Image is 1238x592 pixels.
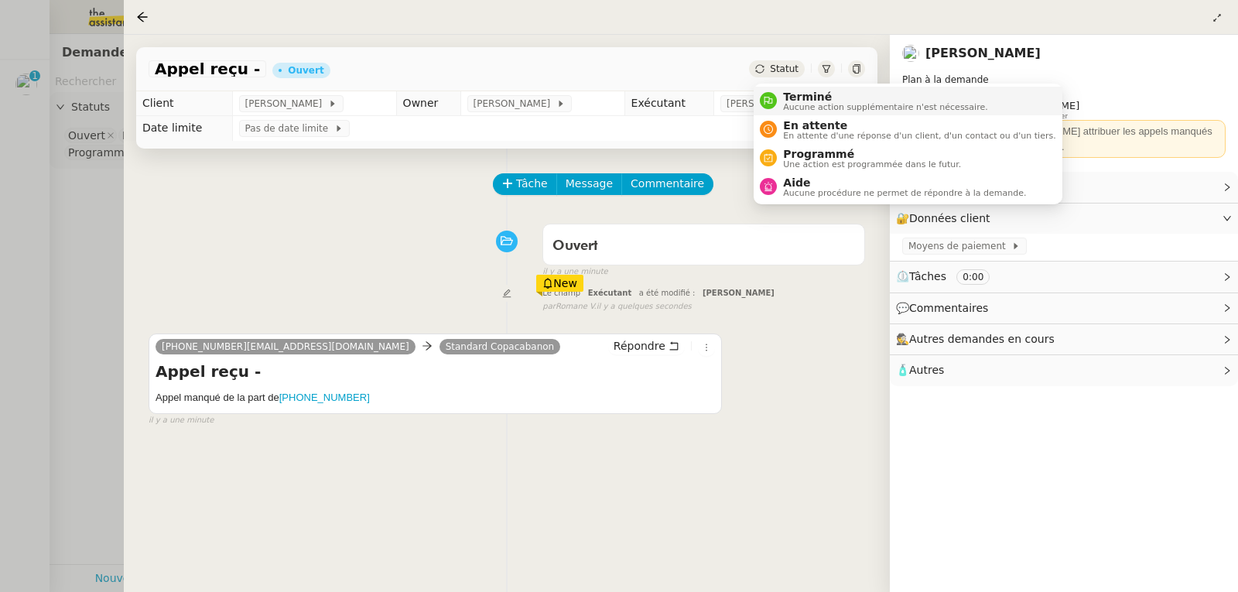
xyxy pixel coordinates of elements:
div: New [536,275,583,292]
span: il y a une minute [542,265,607,279]
span: 🕵️ [896,333,1062,345]
span: il y a une minute [149,414,214,427]
span: 🔐 [896,210,997,228]
button: Tâche [493,173,557,195]
button: Message [556,173,622,195]
span: Autres [909,364,944,376]
span: 🧴 [896,364,944,376]
span: Appel reçu - [155,61,260,77]
h5: Appel manqué de la part de [156,390,715,406]
h4: Appel reçu - [156,361,715,382]
img: users%2FnSvcPnZyQ0RA1JfSOxSfyelNlJs1%2Favatar%2Fp1050537-640x427.jpg [902,45,919,62]
span: Aucune action supplémentaire n'est nécessaire. [783,103,987,111]
span: Aucune procédure ne permet de répondre à la demande. [783,189,1026,197]
span: Tâches [909,270,946,282]
a: [PHONE_NUMBER] [279,392,370,403]
span: Données client [909,212,990,224]
div: Ouvert [288,66,323,75]
span: Exécutant [588,289,632,297]
span: ⏲️ [896,270,1003,282]
td: Exécutant [624,91,713,116]
nz-tag: 0:00 [956,269,990,285]
div: 🕵️Autres demandes en cours [890,324,1238,354]
span: Statut [770,63,799,74]
span: par [542,300,556,313]
span: Programmé [783,148,961,160]
span: Plan à la demande [902,74,989,85]
span: [PERSON_NAME] [703,289,775,297]
span: il y a quelques secondes [597,300,692,313]
span: Commentaire [631,175,704,193]
div: 🔐Données client [890,204,1238,234]
a: [PERSON_NAME] [925,46,1041,60]
span: Une action est programmée dans le futur. [783,160,961,169]
span: [PHONE_NUMBER][EMAIL_ADDRESS][DOMAIN_NAME] [162,341,409,352]
span: Autres demandes en cours [909,333,1055,345]
div: ⏲️Tâches 0:00 [890,262,1238,292]
div: 🧴Autres [890,355,1238,385]
div: ⚠️ En l'absence de [PERSON_NAME] attribuer les appels manqués et les e-mails à [PERSON_NAME]. [908,124,1219,154]
div: 💬Commentaires [890,293,1238,323]
span: Terminé [783,91,987,103]
td: Client [136,91,232,116]
td: Date limite [136,116,232,141]
div: ⚙️Procédures [890,172,1238,202]
span: [PERSON_NAME] [245,96,328,111]
span: Ouvert [552,239,598,253]
span: 💬 [896,302,995,314]
span: Moyens de paiement [908,238,1011,254]
button: Répondre [608,337,685,354]
small: Romane V. [542,300,692,313]
span: Répondre [614,338,665,354]
span: Pas de date limite [245,121,334,136]
span: En attente [783,119,1055,132]
span: [PERSON_NAME] [474,96,556,111]
span: Message [566,175,613,193]
span: Commentaires [909,302,988,314]
span: En attente d'une réponse d'un client, d'un contact ou d'un tiers. [783,132,1055,140]
span: [PERSON_NAME] [727,96,809,111]
span: Aide [783,176,1026,189]
a: Standard Copacabanon [439,340,561,354]
span: Le champ [542,289,580,297]
td: Owner [396,91,460,116]
span: Tâche [516,175,548,193]
span: a été modifié : [639,289,696,297]
button: Commentaire [621,173,713,195]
